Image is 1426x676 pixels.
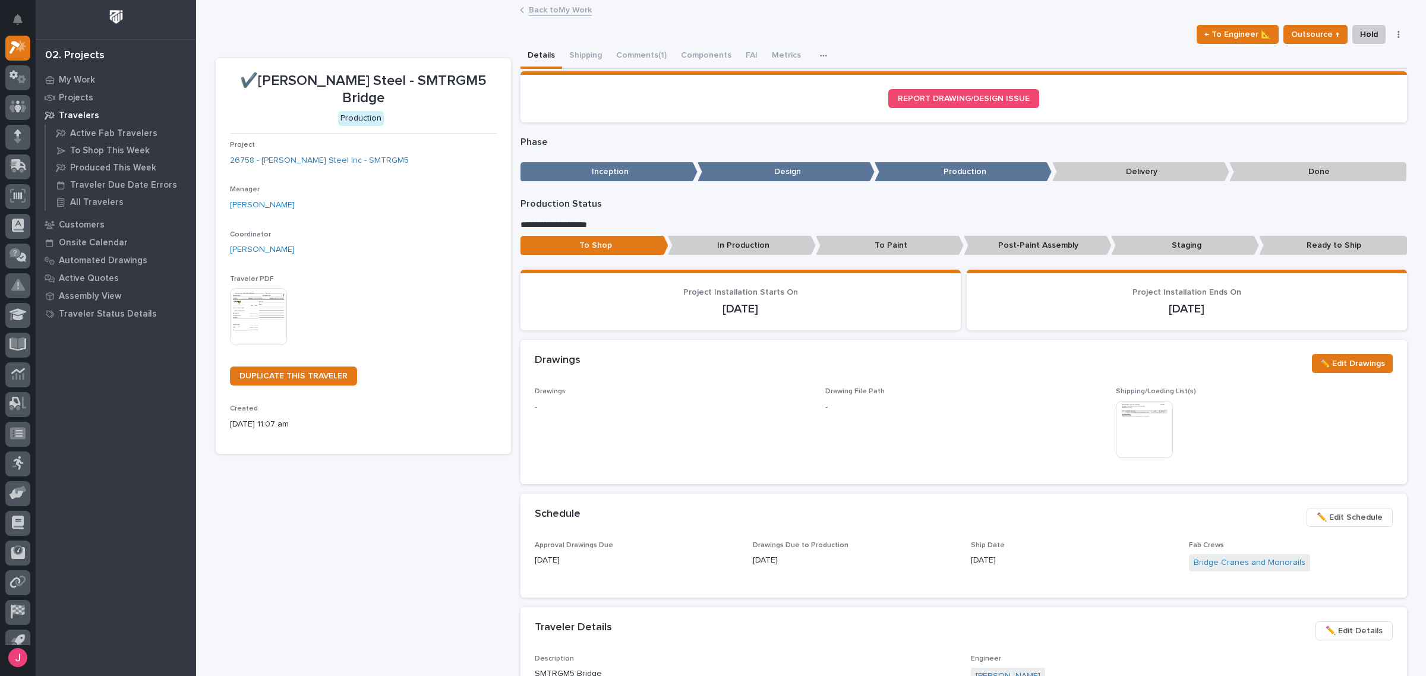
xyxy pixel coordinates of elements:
[46,176,196,193] a: Traveler Due Date Errors
[683,288,798,296] span: Project Installation Starts On
[230,154,409,167] a: 26758 - [PERSON_NAME] Steel Inc - SMTRGM5
[5,645,30,670] button: users-avatar
[230,231,271,238] span: Coordinator
[739,44,765,69] button: FAI
[59,255,147,266] p: Automated Drawings
[535,388,566,395] span: Drawings
[230,141,255,149] span: Project
[535,655,574,662] span: Description
[698,162,875,182] p: Design
[36,269,196,287] a: Active Quotes
[520,236,668,255] p: To Shop
[15,14,30,33] div: Notifications
[825,388,885,395] span: Drawing File Path
[59,238,128,248] p: Onsite Calendar
[535,302,947,316] p: [DATE]
[535,508,581,521] h2: Schedule
[36,305,196,323] a: Traveler Status Details
[70,163,156,173] p: Produced This Week
[36,251,196,269] a: Automated Drawings
[105,6,127,28] img: Workspace Logo
[1194,557,1305,569] a: Bridge Cranes and Monorails
[36,106,196,124] a: Travelers
[36,216,196,233] a: Customers
[971,655,1001,662] span: Engineer
[765,44,808,69] button: Metrics
[520,162,698,182] p: Inception
[70,128,157,139] p: Active Fab Travelers
[816,236,964,255] p: To Paint
[753,554,957,567] p: [DATE]
[1291,27,1340,42] span: Outsource ↑
[898,94,1030,103] span: REPORT DRAWING/DESIGN ISSUE
[1116,388,1196,395] span: Shipping/Loading List(s)
[46,142,196,159] a: To Shop This Week
[520,137,1407,148] p: Phase
[45,49,105,62] div: 02. Projects
[46,194,196,210] a: All Travelers
[70,197,124,208] p: All Travelers
[609,44,674,69] button: Comments (1)
[230,186,260,193] span: Manager
[70,146,150,156] p: To Shop This Week
[1360,27,1378,42] span: Hold
[46,125,196,141] a: Active Fab Travelers
[36,71,196,89] a: My Work
[1229,162,1406,182] p: Done
[70,180,177,191] p: Traveler Due Date Errors
[230,244,295,256] a: [PERSON_NAME]
[520,198,1407,210] p: Production Status
[59,93,93,103] p: Projects
[535,621,612,634] h2: Traveler Details
[36,287,196,305] a: Assembly View
[1312,354,1393,373] button: ✏️ Edit Drawings
[964,236,1112,255] p: Post-Paint Assembly
[1259,236,1407,255] p: Ready to Ship
[1307,508,1393,527] button: ✏️ Edit Schedule
[230,72,497,107] p: ✔️[PERSON_NAME] Steel - SMTRGM5 Bridge
[230,405,258,412] span: Created
[230,367,357,386] a: DUPLICATE THIS TRAVELER
[668,236,816,255] p: In Production
[562,44,609,69] button: Shipping
[230,276,274,283] span: Traveler PDF
[1320,356,1385,371] span: ✏️ Edit Drawings
[59,220,105,230] p: Customers
[1204,27,1271,42] span: ← To Engineer 📐
[59,273,119,284] p: Active Quotes
[59,291,121,302] p: Assembly View
[1111,236,1259,255] p: Staging
[535,354,581,367] h2: Drawings
[230,199,295,211] a: [PERSON_NAME]
[1283,25,1348,44] button: Outsource ↑
[239,372,348,380] span: DUPLICATE THIS TRAVELER
[981,302,1393,316] p: [DATE]
[753,542,848,549] span: Drawings Due to Production
[230,418,497,431] p: [DATE] 11:07 am
[1315,621,1393,640] button: ✏️ Edit Details
[59,309,157,320] p: Traveler Status Details
[5,7,30,32] button: Notifications
[535,401,811,413] p: -
[36,89,196,106] a: Projects
[825,401,828,413] p: -
[46,159,196,176] a: Produced This Week
[529,2,592,16] a: Back toMy Work
[971,554,1175,567] p: [DATE]
[1132,288,1241,296] span: Project Installation Ends On
[1197,25,1279,44] button: ← To Engineer 📐
[1052,162,1229,182] p: Delivery
[535,554,739,567] p: [DATE]
[59,75,95,86] p: My Work
[520,44,562,69] button: Details
[59,110,99,121] p: Travelers
[971,542,1005,549] span: Ship Date
[888,89,1039,108] a: REPORT DRAWING/DESIGN ISSUE
[1317,510,1383,525] span: ✏️ Edit Schedule
[1352,25,1386,44] button: Hold
[1326,624,1383,638] span: ✏️ Edit Details
[36,233,196,251] a: Onsite Calendar
[674,44,739,69] button: Components
[875,162,1052,182] p: Production
[1189,542,1224,549] span: Fab Crews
